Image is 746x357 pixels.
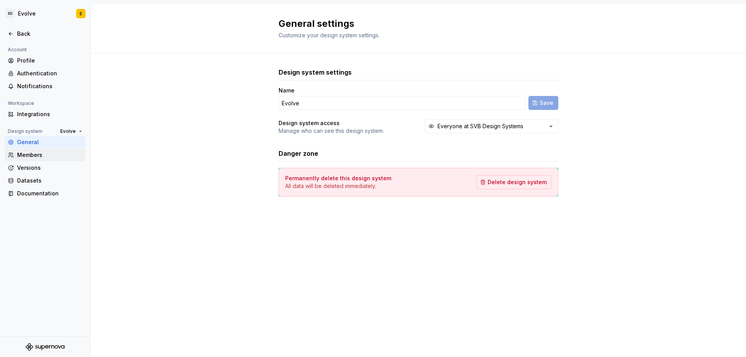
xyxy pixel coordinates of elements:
[26,343,64,351] svg: Supernova Logo
[279,119,340,127] h4: Design system access
[5,187,85,200] a: Documentation
[60,128,76,134] span: Evolve
[5,127,45,136] div: Design system
[17,164,82,172] div: Versions
[279,17,549,30] h2: General settings
[5,162,85,174] a: Versions
[5,9,15,18] div: SD
[437,122,523,130] div: Everyone at SVB Design Systems
[5,54,85,67] a: Profile
[80,10,82,17] div: E
[18,10,36,17] div: Evolve
[17,190,82,197] div: Documentation
[285,182,391,190] p: All data will be deleted immediately.
[279,68,352,77] h3: Design system settings
[5,99,37,108] div: Workspace
[279,149,318,158] h3: Danger zone
[17,30,82,38] div: Back
[488,178,547,186] span: Delete design system
[5,80,85,92] a: Notifications
[17,110,82,118] div: Integrations
[17,138,82,146] div: General
[279,127,384,135] p: Manage who can see this design system.
[476,175,552,189] button: Delete design system
[425,119,558,133] button: Everyone at SVB Design Systems
[17,151,82,159] div: Members
[17,70,82,77] div: Authentication
[5,28,85,40] a: Back
[5,67,85,80] a: Authentication
[5,108,85,120] a: Integrations
[17,177,82,185] div: Datasets
[5,174,85,187] a: Datasets
[17,82,82,90] div: Notifications
[5,45,30,54] div: Account
[5,136,85,148] a: General
[17,57,82,64] div: Profile
[279,32,380,38] span: Customize your design system settings.
[2,5,89,22] button: SDEvolveE
[5,149,85,161] a: Members
[285,174,391,182] h4: Permanently delete this design system
[279,87,295,94] label: Name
